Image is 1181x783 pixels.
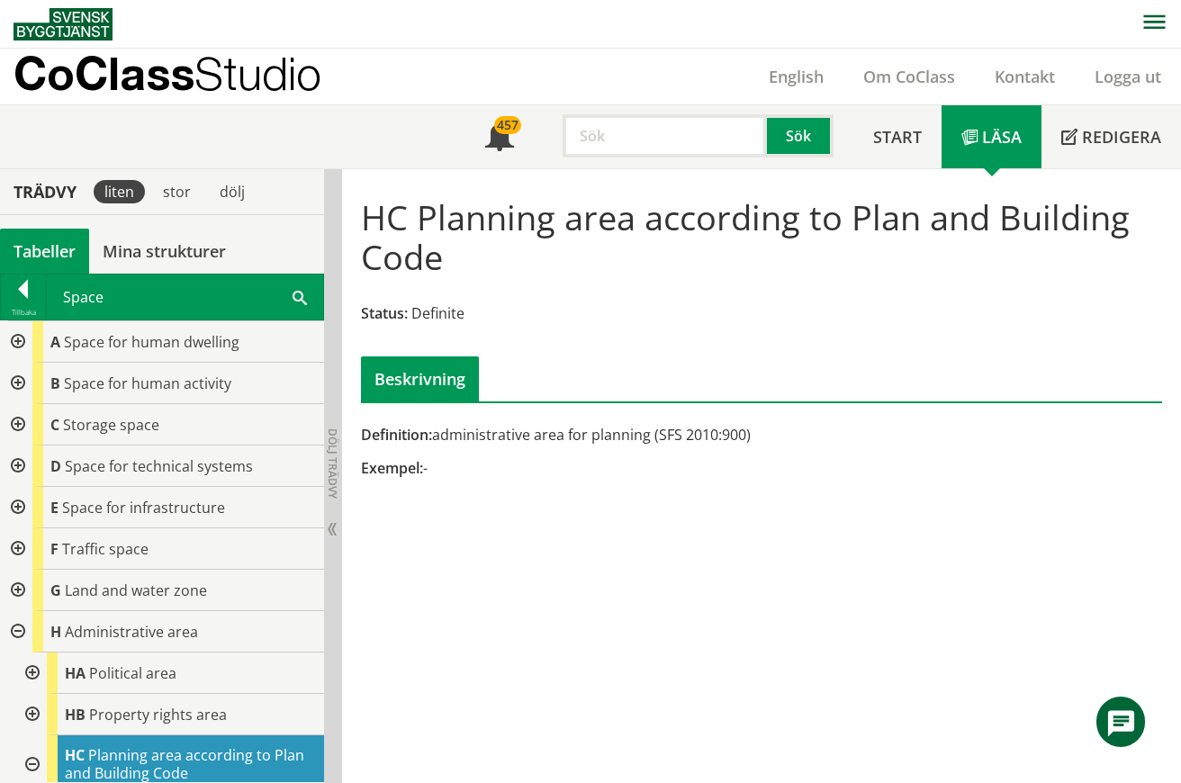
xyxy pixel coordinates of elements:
[47,274,323,319] div: Space
[89,663,176,683] span: Political area
[194,47,321,100] span: Studio
[62,498,225,517] span: Space for infrastructure
[65,745,304,783] span: Planning area according to Plan and Building Code
[14,8,113,40] img: Svensk Byggtjänst
[494,116,521,134] div: 457
[209,180,256,203] div: dölj
[94,180,145,203] div: liten
[50,332,60,352] span: A
[1041,105,1181,168] a: Redigera
[361,458,423,478] span: Exempel:
[63,415,159,435] span: Storage space
[50,498,59,517] span: E
[65,745,85,765] span: HC
[563,114,767,157] input: Sök
[485,124,514,153] span: Notifikationer
[50,580,61,600] span: G
[65,663,86,683] span: HA
[64,373,231,393] span: Space for human activity
[89,229,239,274] a: Mina strukturer
[411,303,464,323] span: Definite
[14,63,321,84] p: CoClass
[50,373,60,393] span: B
[4,182,86,202] div: Trädvy
[14,49,360,104] a: CoClassStudio
[853,105,942,168] a: Start
[50,622,61,642] span: H
[152,180,202,203] div: stor
[89,705,227,724] span: Property rights area
[65,580,207,600] span: Land and water zone
[1082,126,1161,148] span: Redigera
[361,303,408,323] span: Status:
[1,305,46,319] div: Tillbaka
[361,197,1162,276] h1: HC Planning area according to Plan and Building Code
[361,356,479,401] div: Beskrivning
[325,428,340,499] span: Dölj trädvy
[975,66,1075,87] a: Kontakt
[361,458,888,478] div: -
[50,456,61,476] span: D
[293,287,307,306] span: Sök i tabellen
[873,126,922,148] span: Start
[65,622,198,642] span: Administrative area
[64,332,239,352] span: Space for human dwelling
[50,539,59,559] span: F
[65,705,86,724] span: HB
[1075,66,1181,87] a: Logga ut
[50,415,59,435] span: C
[361,425,888,445] div: administrative area for planning (SFS 2010:900)
[767,114,834,157] button: Sök
[749,66,843,87] a: English
[942,105,1041,168] a: Läsa
[465,105,534,168] a: 457
[62,539,149,559] span: Traffic space
[361,425,432,445] span: Definition:
[843,66,975,87] a: Om CoClass
[982,126,1022,148] span: Läsa
[65,456,253,476] span: Space for technical systems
